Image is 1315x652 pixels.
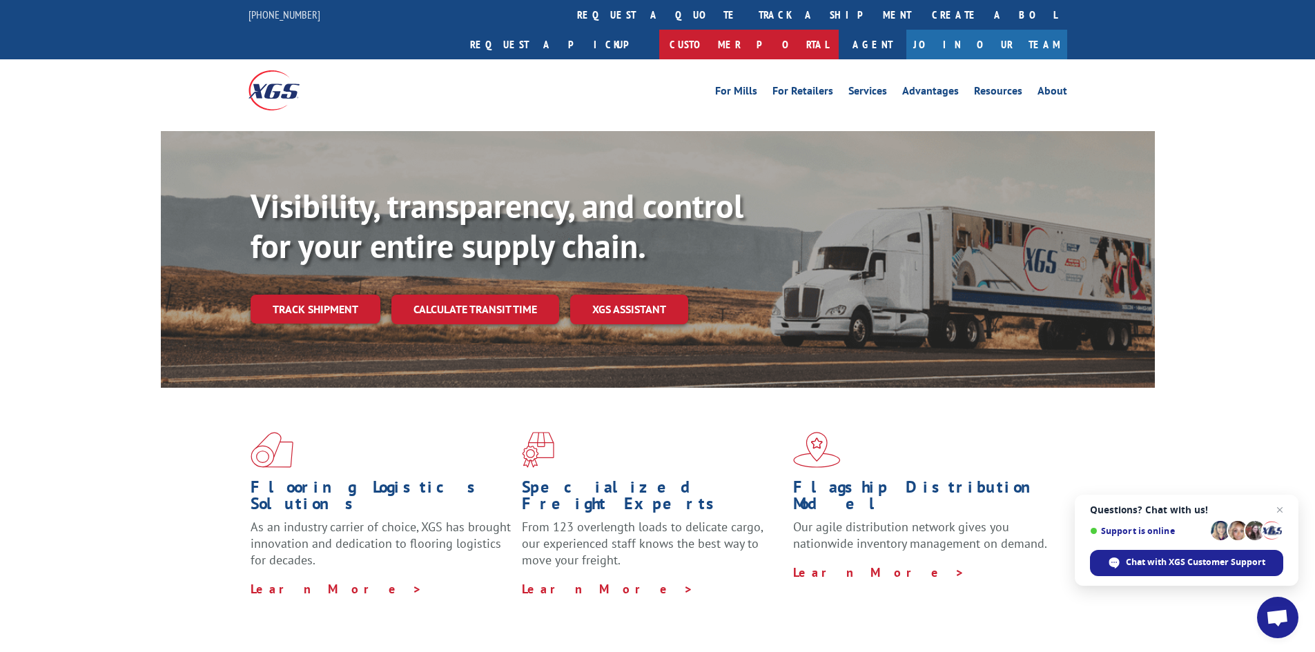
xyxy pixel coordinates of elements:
p: From 123 overlength loads to delicate cargo, our experienced staff knows the best way to move you... [522,519,783,580]
a: Open chat [1257,597,1298,638]
a: Join Our Team [906,30,1067,59]
a: XGS ASSISTANT [570,295,688,324]
a: Calculate transit time [391,295,559,324]
a: Agent [839,30,906,59]
a: Learn More > [522,581,694,597]
h1: Flooring Logistics Solutions [251,479,512,519]
span: Our agile distribution network gives you nationwide inventory management on demand. [793,519,1047,551]
a: Resources [974,86,1022,101]
a: [PHONE_NUMBER] [249,8,320,21]
a: For Retailers [772,86,833,101]
h1: Flagship Distribution Model [793,479,1054,519]
span: Chat with XGS Customer Support [1090,550,1283,576]
b: Visibility, transparency, and control for your entire supply chain. [251,184,743,267]
a: Customer Portal [659,30,839,59]
a: Track shipment [251,295,380,324]
a: About [1038,86,1067,101]
img: xgs-icon-flagship-distribution-model-red [793,432,841,468]
h1: Specialized Freight Experts [522,479,783,519]
a: Services [848,86,887,101]
img: xgs-icon-total-supply-chain-intelligence-red [251,432,293,468]
a: For Mills [715,86,757,101]
a: Learn More > [251,581,422,597]
span: As an industry carrier of choice, XGS has brought innovation and dedication to flooring logistics... [251,519,511,568]
img: xgs-icon-focused-on-flooring-red [522,432,554,468]
span: Chat with XGS Customer Support [1126,556,1265,569]
a: Learn More > [793,564,965,580]
a: Advantages [902,86,959,101]
span: Questions? Chat with us! [1090,504,1283,515]
a: Request a pickup [460,30,659,59]
span: Support is online [1090,526,1206,536]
